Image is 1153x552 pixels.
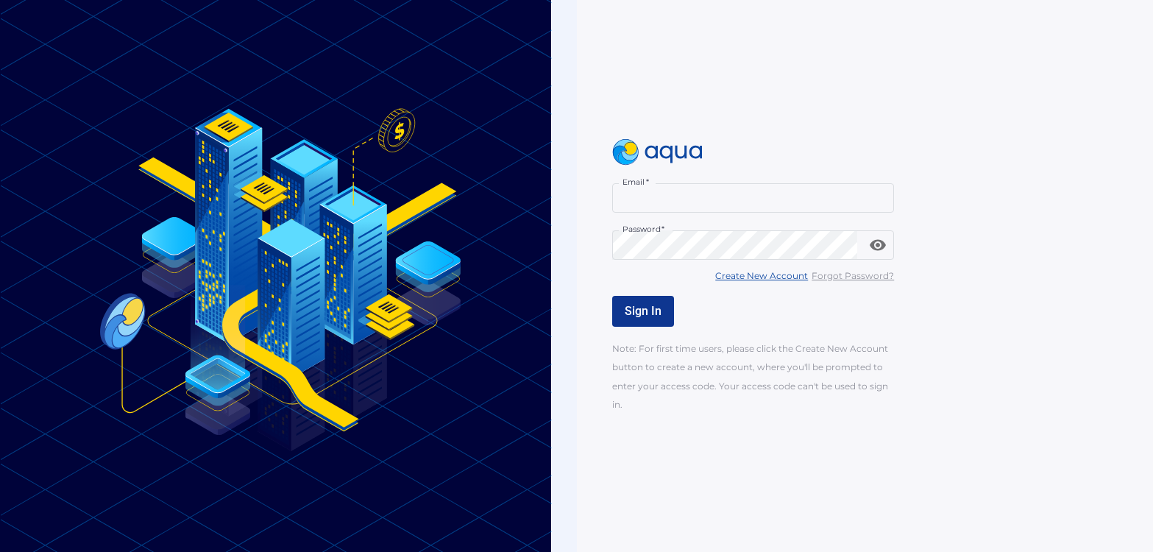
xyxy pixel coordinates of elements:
span: Sign In [625,304,661,318]
button: toggle password visibility [863,230,893,260]
u: Create New Account [715,270,808,281]
u: Forgot Password? [812,270,894,281]
button: Sign In [612,296,674,327]
label: Email [622,177,649,188]
span: Note: For first time users, please click the Create New Account button to create a new account, w... [612,343,888,409]
img: logo [612,139,703,166]
label: Password [622,224,664,235]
